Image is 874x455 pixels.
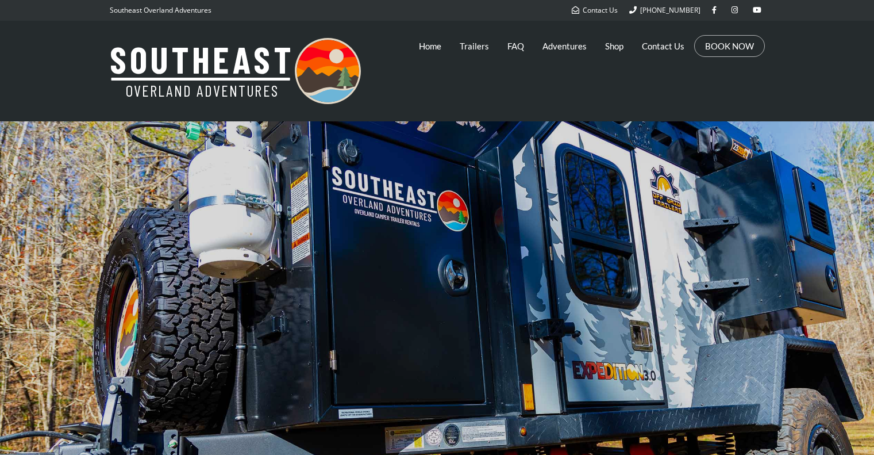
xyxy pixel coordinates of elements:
[542,32,587,60] a: Adventures
[460,32,489,60] a: Trailers
[705,40,754,52] a: BOOK NOW
[419,32,441,60] a: Home
[507,32,524,60] a: FAQ
[629,5,700,15] a: [PHONE_NUMBER]
[110,38,361,104] img: Southeast Overland Adventures
[583,5,618,15] span: Contact Us
[642,32,684,60] a: Contact Us
[110,3,211,18] p: Southeast Overland Adventures
[640,5,700,15] span: [PHONE_NUMBER]
[572,5,618,15] a: Contact Us
[605,32,623,60] a: Shop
